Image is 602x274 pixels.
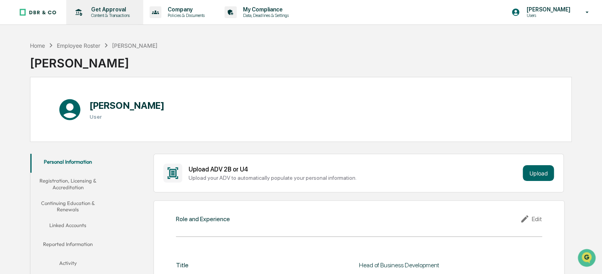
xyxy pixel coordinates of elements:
[359,261,542,269] div: Head of Business Development
[54,96,101,110] a: 🗄️Attestations
[8,17,144,29] p: How can we help?
[90,100,164,111] h1: [PERSON_NAME]
[90,114,164,120] h3: User
[30,173,106,195] button: Registration, Licensing & Accreditation
[520,13,574,18] p: Users
[30,195,106,218] button: Continuing Education & Renewals
[16,99,51,107] span: Preclearance
[5,111,53,125] a: 🔎Data Lookup
[189,175,520,181] div: Upload your ADV to automatically populate your personal information.
[16,114,50,122] span: Data Lookup
[520,214,542,224] div: Edit
[176,215,230,223] div: Role and Experience
[161,6,209,13] p: Company
[57,42,100,49] div: Employee Roster
[237,13,293,18] p: Data, Deadlines & Settings
[27,68,100,75] div: We're available if you need us!
[112,42,157,49] div: [PERSON_NAME]
[5,96,54,110] a: 🖐️Preclearance
[27,60,129,68] div: Start new chat
[85,13,134,18] p: Content & Transactions
[520,6,574,13] p: [PERSON_NAME]
[8,115,14,121] div: 🔎
[30,154,106,173] button: Personal Information
[30,255,106,274] button: Activity
[30,42,45,49] div: Home
[65,99,98,107] span: Attestations
[237,6,293,13] p: My Compliance
[19,8,57,16] img: logo
[134,63,144,72] button: Start new chat
[176,261,189,269] div: Title
[30,217,106,236] button: Linked Accounts
[189,166,520,173] div: Upload ADV 2B or U4
[8,60,22,75] img: 1746055101610-c473b297-6a78-478c-a979-82029cc54cd1
[577,248,598,269] iframe: Open customer support
[161,13,209,18] p: Policies & Documents
[30,50,158,70] div: [PERSON_NAME]
[85,6,134,13] p: Get Approval
[79,134,95,140] span: Pylon
[523,165,554,181] button: Upload
[56,133,95,140] a: Powered byPylon
[30,236,106,255] button: Reported Information
[8,100,14,106] div: 🖐️
[57,100,64,106] div: 🗄️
